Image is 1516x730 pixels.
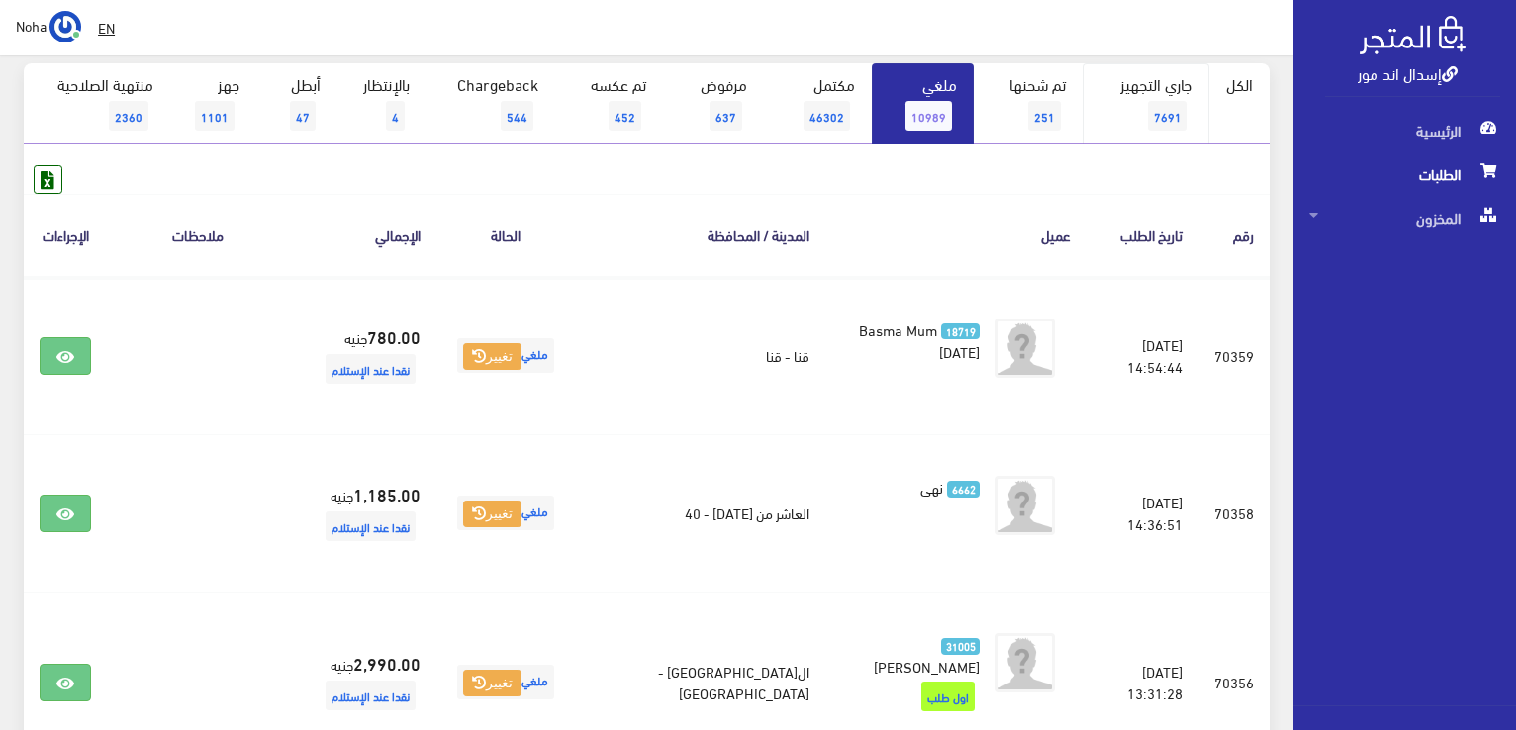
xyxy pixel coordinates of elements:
[764,63,872,144] a: مكتمل46302
[170,63,256,144] a: جهز1101
[288,194,436,276] th: اﻹجمالي
[1309,109,1500,152] span: الرئيسية
[457,665,554,699] span: ملغي
[995,476,1055,535] img: avatar.png
[663,63,764,144] a: مرفوض637
[288,277,436,435] td: جنيه
[857,633,980,677] a: 31005 [PERSON_NAME]
[436,194,575,276] th: الحالة
[1360,16,1466,54] img: .
[1293,196,1516,239] a: المخزون
[1198,194,1270,276] th: رقم
[367,323,421,349] strong: 780.00
[555,63,663,144] a: تم عكسه452
[1083,63,1210,144] a: جاري التجهيز7691
[337,63,426,144] a: بالإنتظار4
[1309,152,1500,196] span: الطلبات
[1293,109,1516,152] a: الرئيسية
[1028,101,1061,131] span: 251
[1087,434,1198,592] td: [DATE] 14:36:51
[872,63,974,144] a: ملغي10989
[1358,58,1458,87] a: إسدال اند مور
[16,13,47,38] span: Noha
[825,194,1087,276] th: عميل
[457,496,554,530] span: ملغي
[353,650,421,676] strong: 2,990.00
[326,354,416,384] span: نقدا عند الإستلام
[857,476,980,498] a: 6662 نهى
[326,511,416,541] span: نقدا عند الإستلام
[804,101,850,131] span: 46302
[1148,101,1187,131] span: 7691
[1198,434,1270,592] td: 70358
[24,594,99,670] iframe: Drift Widget Chat Controller
[995,633,1055,692] img: avatar.png
[941,323,980,340] span: 18719
[16,10,81,42] a: ... Noha
[974,63,1083,144] a: تم شحنها251
[501,101,533,131] span: 544
[90,10,123,46] a: EN
[859,316,980,365] span: Basma Mum [DATE]
[107,194,288,276] th: ملاحظات
[1293,152,1516,196] a: الطلبات
[24,194,107,276] th: الإجراءات
[256,63,337,144] a: أبطل47
[386,101,405,131] span: 4
[1209,63,1270,105] a: الكل
[195,101,235,131] span: 1101
[426,63,555,144] a: Chargeback544
[921,682,975,711] span: اول طلب
[49,11,81,43] img: ...
[1087,277,1198,435] td: [DATE] 14:54:44
[874,652,980,680] span: [PERSON_NAME]
[905,101,952,131] span: 10989
[98,15,115,40] u: EN
[24,63,170,144] a: منتهية الصلاحية2360
[710,101,742,131] span: 637
[995,319,1055,378] img: avatar.png
[290,101,316,131] span: 47
[1309,196,1500,239] span: المخزون
[575,434,825,592] td: العاشر من [DATE] - 40
[941,638,980,655] span: 31005
[326,681,416,710] span: نقدا عند الإستلام
[288,434,436,592] td: جنيه
[457,338,554,373] span: ملغي
[353,481,421,506] strong: 1,185.00
[463,670,521,697] button: تغيير
[1198,277,1270,435] td: 70359
[463,501,521,528] button: تغيير
[463,343,521,371] button: تغيير
[920,473,943,501] span: نهى
[947,481,980,498] span: 6662
[575,277,825,435] td: قنا - قنا
[1087,194,1198,276] th: تاريخ الطلب
[609,101,641,131] span: 452
[575,194,825,276] th: المدينة / المحافظة
[857,319,980,362] a: 18719 Basma Mum [DATE]
[109,101,148,131] span: 2360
